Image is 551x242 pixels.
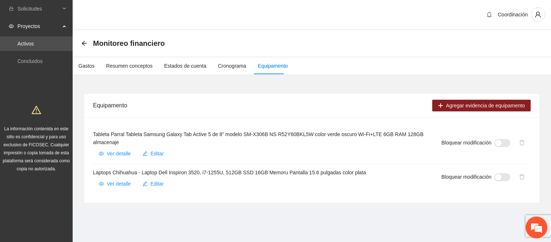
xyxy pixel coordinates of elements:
span: warning [32,105,41,115]
button: delete [516,171,528,183]
span: inbox [9,6,14,11]
a: Concluidos [17,58,42,64]
div: Back [81,40,87,47]
button: user [531,7,545,22]
button: bell [483,9,495,20]
button: delete [516,137,528,148]
span: Ver detalle [107,180,131,188]
a: Activos [17,41,34,47]
button: eyeVer detalle [93,178,137,190]
span: Ver detalle [107,150,131,158]
span: Solicitudes [17,1,60,16]
button: editEditar [137,148,170,159]
button: editEditar [137,178,170,190]
span: Proyectos [17,19,60,33]
div: Equipamento [258,62,288,70]
span: arrow-left [81,40,87,46]
span: Monitoreo financiero [93,37,165,49]
div: Estados de cuenta [164,62,206,70]
button: eyeVer detalle [93,148,137,159]
span: user [531,11,545,18]
div: Equipamento [93,95,432,116]
span: Agregar evidencia de equipamento [446,102,525,110]
span: eye [99,151,104,157]
span: Bloquear modificación [441,174,491,180]
span: Bloquear modificación [441,140,491,146]
div: Gastos [78,62,94,70]
span: eye [99,181,104,187]
span: bell [484,12,495,17]
div: Resumen conceptos [106,62,153,70]
button: plusAgregar evidencia de equipamento [432,100,531,111]
h4: Laptops Chihuahua - Laptop Dell Inspiron 3520, i7-1255U, 512GB SSD 16GB Memoru Pantalla 15.6 pulg... [93,168,424,176]
div: Cronograma [218,62,246,70]
span: La información contenida en este sitio es confidencial y para uso exclusivo de FICOSEC. Cualquier... [3,126,70,171]
span: plus [438,103,443,109]
span: eye [9,24,14,29]
span: Coordinación [498,12,528,17]
h4: Tableta Parral Tableta Samsung Galaxy Tab Active 5 de 8” modelo SM-X306B NS R52Y60BKL5W color ver... [93,130,424,146]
